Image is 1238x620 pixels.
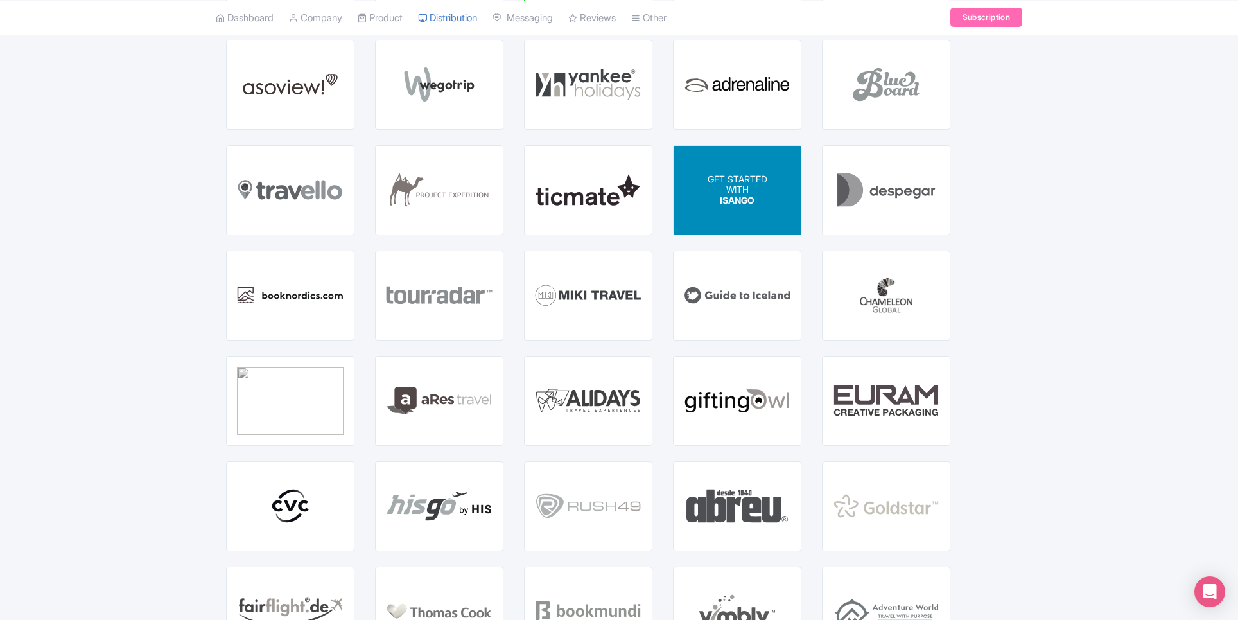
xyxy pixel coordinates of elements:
div: Open Intercom Messenger [1194,576,1225,607]
a: Subscription [950,8,1022,27]
span: ISANGO [720,195,754,206]
span: GET STARTED [708,173,767,184]
p: WITH [708,184,767,195]
a: GET STARTED WITH ISANGO [673,145,801,235]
